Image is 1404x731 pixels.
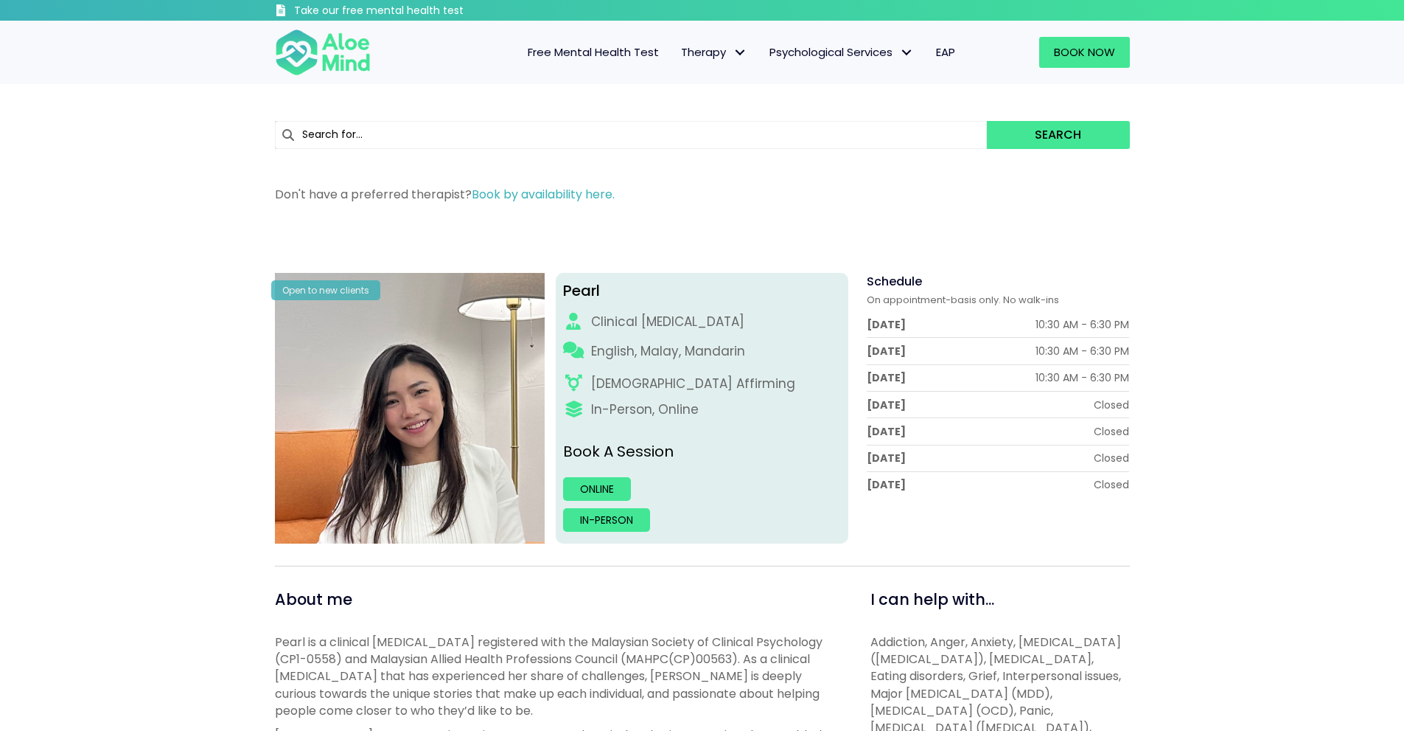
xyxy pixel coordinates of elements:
[390,37,966,68] nav: Menu
[563,280,841,302] div: Pearl
[591,401,699,419] div: In-Person, Online
[275,186,1130,203] p: Don't have a preferred therapist?
[867,451,906,465] div: [DATE]
[867,424,906,439] div: [DATE]
[294,4,542,18] h3: Take our free mental health test
[1035,317,1129,332] div: 10:30 AM - 6:30 PM
[591,313,744,331] div: Clinical [MEDICAL_DATA]
[769,44,914,60] span: Psychological Services
[1039,37,1130,68] a: Book Now
[271,280,380,300] div: Open to new clients
[867,317,906,332] div: [DATE]
[867,398,906,412] div: [DATE]
[867,477,906,492] div: [DATE]
[1054,44,1115,60] span: Book Now
[275,4,542,21] a: Take our free mental health test
[681,44,747,60] span: Therapy
[870,589,994,610] span: I can help with...
[867,344,906,358] div: [DATE]
[563,441,841,462] p: Book A Session
[936,44,955,60] span: EAP
[472,186,615,203] a: Book by availability here.
[867,293,1059,307] span: On appointment-basis only. No walk-ins
[758,37,925,68] a: Psychological ServicesPsychological Services: submenu
[591,342,745,361] p: English, Malay, Mandarin
[1094,477,1129,492] div: Closed
[275,28,371,77] img: Aloe mind Logo
[1094,398,1129,412] div: Closed
[867,273,922,290] span: Schedule
[867,370,906,385] div: [DATE]
[591,375,795,393] div: [DEMOGRAPHIC_DATA] Affirming
[987,121,1129,149] button: Search
[1035,370,1129,385] div: 10:30 AM - 6:30 PM
[1094,451,1129,465] div: Closed
[563,477,631,501] a: Online
[275,121,988,149] input: Search for...
[528,44,659,60] span: Free Mental Health Test
[275,634,823,719] span: Pearl is a clinical [MEDICAL_DATA] registered with the Malaysian Society of Clinical Psychology (...
[896,42,918,63] span: Psychological Services: submenu
[563,508,650,532] a: In-person
[730,42,751,63] span: Therapy: submenu
[517,37,670,68] a: Free Mental Health Test
[275,273,545,544] img: Pearl photo
[1094,424,1129,439] div: Closed
[670,37,758,68] a: TherapyTherapy: submenu
[1035,344,1129,358] div: 10:30 AM - 6:30 PM
[925,37,966,68] a: EAP
[275,589,352,610] span: About me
